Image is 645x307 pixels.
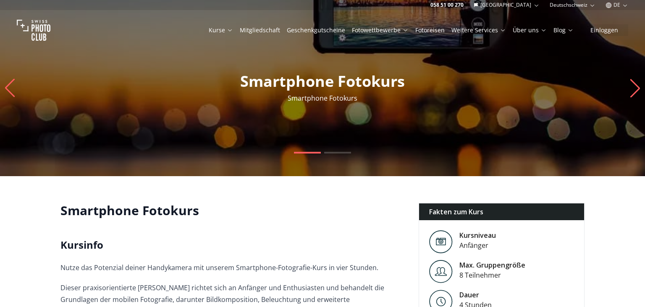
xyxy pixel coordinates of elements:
[209,26,233,34] a: Kurse
[60,203,405,218] h1: Smartphone Fotokurs
[419,203,584,220] div: Fakten zum Kurs
[459,290,492,300] div: Dauer
[451,26,506,34] a: Weitere Services
[430,2,464,8] a: 058 51 00 270
[415,26,445,34] a: Fotoreisen
[236,24,283,36] button: Mitgliedschaft
[349,24,412,36] button: Fotowettbewerbe
[412,24,448,36] button: Fotoreisen
[509,24,550,36] button: Über uns
[513,26,547,34] a: Über uns
[205,24,236,36] button: Kurse
[448,24,509,36] button: Weitere Services
[459,260,525,270] div: Max. Gruppengröße
[287,26,345,34] a: Geschenkgutscheine
[283,24,349,36] button: Geschenkgutscheine
[459,240,496,250] div: Anfänger
[240,26,280,34] a: Mitgliedschaft
[429,260,453,283] img: Level
[17,13,50,47] img: Swiss photo club
[459,230,496,240] div: Kursniveau
[429,230,453,253] img: Level
[459,270,525,280] div: 8 Teilnehmer
[60,262,405,273] p: Nutze das Potenzial deiner Handykamera mit unserem Smartphone-Fotografie-Kurs in vier Stunden.
[60,238,405,252] h2: Kursinfo
[550,24,577,36] button: Blog
[553,26,574,34] a: Blog
[352,26,409,34] a: Fotowettbewerbe
[580,24,628,36] button: Einloggen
